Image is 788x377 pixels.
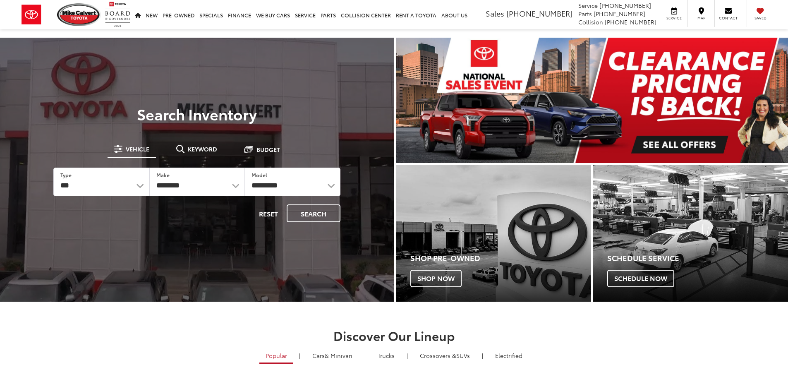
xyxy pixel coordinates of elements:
h4: Schedule Service [607,254,788,262]
a: Trucks [371,348,401,363]
span: Service [578,1,598,10]
li: | [362,351,368,360]
label: Model [251,171,267,178]
span: Keyword [188,146,217,152]
button: Search [287,204,340,222]
li: | [480,351,485,360]
a: Electrified [489,348,529,363]
li: | [297,351,302,360]
span: & Minivan [325,351,352,360]
div: Toyota [593,165,788,302]
button: Reset [252,204,285,222]
span: Contact [719,15,738,21]
span: Schedule Now [607,270,674,287]
a: Cars [306,348,359,363]
a: Schedule Service Schedule Now [593,165,788,302]
span: Collision [578,18,603,26]
h3: Search Inventory [35,106,359,122]
span: Budget [256,146,280,152]
span: Saved [751,15,769,21]
span: Service [665,15,683,21]
h4: Shop Pre-Owned [410,254,591,262]
span: Vehicle [126,146,149,152]
a: Shop Pre-Owned Shop Now [396,165,591,302]
div: Toyota [396,165,591,302]
span: [PHONE_NUMBER] [594,10,645,18]
img: Mike Calvert Toyota [57,3,101,26]
span: Sales [486,8,504,19]
label: Type [60,171,72,178]
span: Map [692,15,710,21]
h2: Discover Our Lineup [103,329,686,342]
a: Popular [259,348,293,364]
span: [PHONE_NUMBER] [605,18,656,26]
span: [PHONE_NUMBER] [599,1,651,10]
a: SUVs [414,348,476,363]
li: | [405,351,410,360]
span: Parts [578,10,592,18]
span: [PHONE_NUMBER] [506,8,572,19]
label: Make [156,171,170,178]
span: Crossovers & [420,351,456,360]
span: Shop Now [410,270,462,287]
